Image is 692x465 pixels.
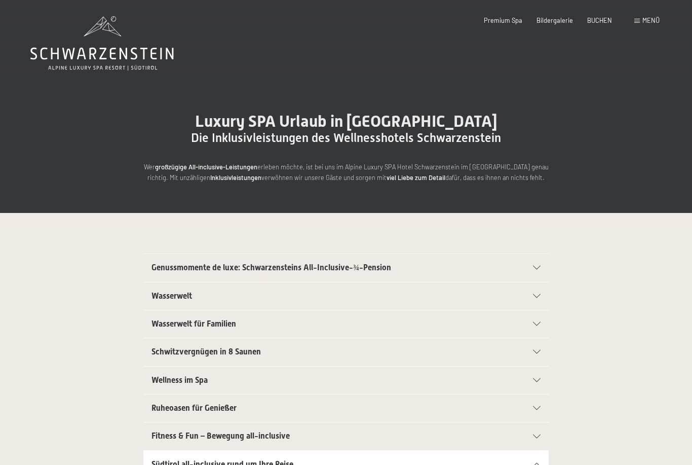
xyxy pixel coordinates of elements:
[151,403,237,413] span: Ruheoasen für Genießer
[151,319,236,329] span: Wasserwelt für Familien
[151,291,192,301] span: Wasserwelt
[587,16,612,24] a: BUCHEN
[155,163,257,171] strong: großzügige All-inclusive-Leistungen
[143,162,549,183] p: Wer erleben möchte, ist bei uns im Alpine Luxury SPA Hotel Schwarzenstein im [GEOGRAPHIC_DATA] ge...
[151,375,208,385] span: Wellness im Spa
[151,263,391,272] span: Genussmomente de luxe: Schwarzensteins All-Inclusive-¾-Pension
[484,16,522,24] a: Premium Spa
[536,16,573,24] a: Bildergalerie
[642,16,660,24] span: Menü
[195,112,497,131] span: Luxury SPA Urlaub in [GEOGRAPHIC_DATA]
[151,431,290,441] span: Fitness & Fun – Bewegung all-inclusive
[191,131,501,145] span: Die Inklusivleistungen des Wellnesshotels Schwarzenstein
[151,347,261,356] span: Schwitzvergnügen in 8 Saunen
[210,173,261,182] strong: Inklusivleistungen
[387,173,445,182] strong: viel Liebe zum Detail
